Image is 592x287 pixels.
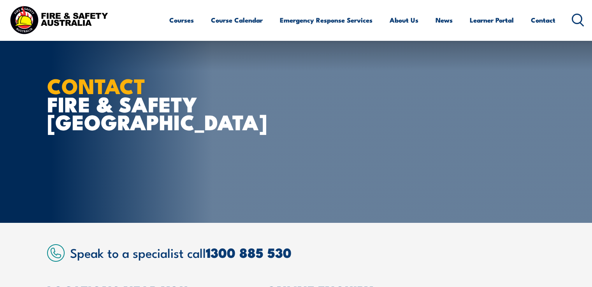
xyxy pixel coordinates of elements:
[470,10,514,30] a: Learner Portal
[280,10,372,30] a: Emergency Response Services
[169,10,194,30] a: Courses
[47,76,239,131] h1: FIRE & SAFETY [GEOGRAPHIC_DATA]
[390,10,418,30] a: About Us
[436,10,453,30] a: News
[211,10,263,30] a: Course Calendar
[47,69,146,101] strong: CONTACT
[70,245,545,259] h2: Speak to a specialist call
[531,10,555,30] a: Contact
[206,242,292,262] a: 1300 885 530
